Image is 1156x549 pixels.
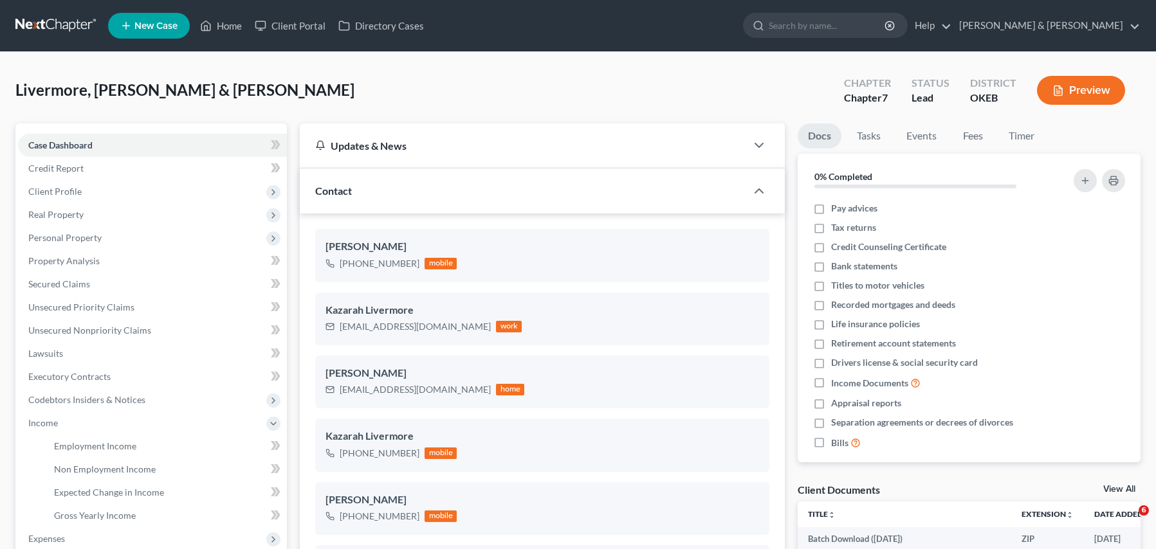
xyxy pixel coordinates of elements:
strong: 0% Completed [814,171,872,182]
span: Employment Income [54,440,136,451]
span: Credit Report [28,163,84,174]
a: [PERSON_NAME] & [PERSON_NAME] [953,14,1140,37]
a: Help [908,14,951,37]
span: Non Employment Income [54,464,156,474]
a: Gross Yearly Income [44,504,287,527]
a: Credit Report [18,157,287,180]
a: Timer [998,123,1045,148]
div: Chapter [844,91,891,105]
span: Unsecured Priority Claims [28,301,134,312]
div: Chapter [844,76,891,91]
span: Personal Property [28,232,102,243]
div: work [496,321,522,332]
span: Bank statements [831,260,897,273]
span: Credit Counseling Certificate [831,240,946,253]
span: Retirement account statements [831,337,956,350]
span: Gross Yearly Income [54,510,136,521]
div: OKEB [970,91,1016,105]
span: Property Analysis [28,255,100,266]
div: [EMAIL_ADDRESS][DOMAIN_NAME] [340,383,491,396]
div: Updates & News [315,139,731,152]
a: Extensionunfold_more [1022,509,1074,519]
span: Income Documents [831,377,908,390]
div: mobile [425,510,457,522]
a: Events [896,123,947,148]
span: 7 [882,91,888,104]
span: Appraisal reports [831,397,901,410]
span: Lawsuits [28,348,63,359]
a: Tasks [847,123,891,148]
span: Pay advices [831,202,877,215]
div: Lead [912,91,950,105]
a: Expected Change in Income [44,481,287,504]
span: Client Profile [28,186,82,197]
div: Kazarah Livermore [326,303,759,318]
a: Property Analysis [18,249,287,273]
a: Date Added expand_more [1094,509,1152,519]
a: Case Dashboard [18,134,287,157]
button: Preview [1037,76,1125,105]
span: Codebtors Insiders & Notices [28,394,145,405]
a: Employment Income [44,435,287,458]
a: Secured Claims [18,273,287,296]
span: Expected Change in Income [54,487,164,498]
span: Separation agreements or decrees of divorces [831,416,1013,429]
span: Recorded mortgages and deeds [831,298,955,311]
a: Directory Cases [332,14,430,37]
a: Client Portal [248,14,332,37]
a: Non Employment Income [44,458,287,481]
div: [PHONE_NUMBER] [340,510,419,523]
div: District [970,76,1016,91]
span: Livermore, [PERSON_NAME] & [PERSON_NAME] [15,80,354,99]
i: unfold_more [1066,511,1074,519]
span: New Case [134,21,178,31]
a: View All [1103,485,1135,494]
input: Search by name... [769,14,886,37]
div: [PERSON_NAME] [326,366,759,381]
span: Life insurance policies [831,318,920,330]
span: Tax returns [831,221,876,234]
span: Executory Contracts [28,371,111,382]
div: mobile [425,258,457,269]
a: Docs [798,123,841,148]
span: Bills [831,437,849,449]
a: Unsecured Nonpriority Claims [18,319,287,342]
div: Kazarah Livermore [326,429,759,444]
span: Income [28,417,58,428]
span: Unsecured Nonpriority Claims [28,325,151,336]
div: home [496,384,524,395]
a: Executory Contracts [18,365,287,388]
div: [PHONE_NUMBER] [340,257,419,270]
a: Home [194,14,248,37]
a: Unsecured Priority Claims [18,296,287,319]
div: [EMAIL_ADDRESS][DOMAIN_NAME] [340,320,491,333]
span: 6 [1139,505,1149,516]
span: Drivers license & social security card [831,356,978,369]
div: [PERSON_NAME] [326,239,759,255]
div: [PERSON_NAME] [326,492,759,508]
iframe: Intercom live chat [1112,505,1143,536]
span: Titles to motor vehicles [831,279,924,292]
div: Status [912,76,950,91]
a: Fees [952,123,993,148]
div: Client Documents [798,483,880,496]
div: mobile [425,447,457,459]
div: [PHONE_NUMBER] [340,447,419,460]
span: Case Dashboard [28,139,93,150]
span: Real Property [28,209,84,220]
a: Lawsuits [18,342,287,365]
a: Titleunfold_more [808,509,836,519]
i: unfold_more [828,511,836,519]
span: Contact [315,184,352,197]
span: Expenses [28,533,65,544]
span: Secured Claims [28,278,90,289]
